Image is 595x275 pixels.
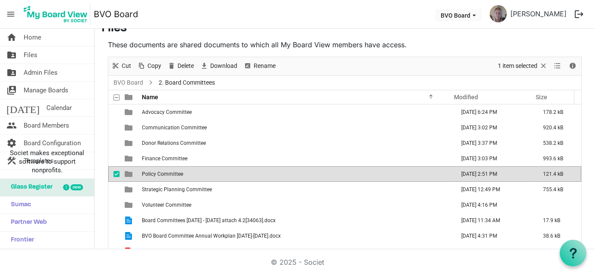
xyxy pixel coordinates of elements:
[108,120,120,135] td: checkbox
[534,104,581,120] td: 178.2 kB is template cell column header Size
[108,228,120,244] td: checkbox
[570,5,588,23] button: logout
[452,213,534,228] td: October 31, 2024 11:34 AM column header Modified
[108,166,120,182] td: checkbox
[142,248,325,254] span: BVO Board of Directors Executive Roles and Committee Membership [DATE].pdf
[94,6,138,23] a: BVO Board
[164,57,197,75] div: Delete
[24,134,81,152] span: Board Configuration
[24,82,68,99] span: Manage Boards
[120,197,139,213] td: is template cell column header type
[6,232,34,249] span: Frontier
[120,166,139,182] td: is template cell column header type
[242,61,277,71] button: Rename
[534,166,581,182] td: 121.4 kB is template cell column header Size
[142,202,191,208] span: Volunteer Committee
[134,57,164,75] div: Copy
[112,77,145,88] a: BVO Board
[120,104,139,120] td: is template cell column header type
[139,213,452,228] td: Board Committees 2022 - 2024 attach 4.2[34063].docx is template cell column header Name
[108,244,120,259] td: checkbox
[139,120,452,135] td: Communication Committee is template cell column header Name
[271,258,324,266] a: © 2025 - Societ
[108,151,120,166] td: checkbox
[21,3,90,25] img: My Board View Logo
[108,182,120,197] td: checkbox
[142,125,207,131] span: Communication Committee
[452,182,534,197] td: November 19, 2024 12:49 PM column header Modified
[108,57,134,75] div: Cut
[497,61,538,71] span: 1 item selected
[6,179,52,196] span: Glass Register
[4,149,90,174] span: Societ makes exceptional software to support nonprofits.
[452,228,534,244] td: June 03, 2025 4:31 PM column header Modified
[495,57,551,75] div: Clear selection
[534,228,581,244] td: 38.6 kB is template cell column header Size
[6,99,40,116] span: [DATE]
[135,61,163,71] button: Copy
[139,151,452,166] td: Finance Committee is template cell column header Name
[209,61,238,71] span: Download
[198,61,239,71] button: Download
[139,197,452,213] td: Volunteer Committee is template cell column header Name
[6,196,31,214] span: Sumac
[120,135,139,151] td: is template cell column header type
[21,3,94,25] a: My Board View Logo
[253,61,276,71] span: Rename
[142,186,212,192] span: Strategic Planning Committee
[536,94,547,101] span: Size
[534,120,581,135] td: 920.4 kB is template cell column header Size
[120,120,139,135] td: is template cell column header type
[142,140,206,146] span: Donor Relations Committee
[507,5,570,22] a: [PERSON_NAME]
[24,46,37,64] span: Files
[452,166,534,182] td: May 24, 2025 2:51 PM column header Modified
[120,213,139,228] td: is template cell column header type
[452,151,534,166] td: April 10, 2025 3:03 PM column header Modified
[6,82,17,99] span: switch_account
[6,46,17,64] span: folder_shared
[108,104,120,120] td: checkbox
[139,166,452,182] td: Policy Committee is template cell column header Name
[139,228,452,244] td: BVO Board Committee Annual Workplan 2025-2026.docx is template cell column header Name
[24,29,41,46] span: Home
[120,182,139,197] td: is template cell column header type
[454,94,478,101] span: Modified
[177,61,195,71] span: Delete
[142,94,158,101] span: Name
[534,151,581,166] td: 993.6 kB is template cell column header Size
[551,57,565,75] div: View
[452,244,534,259] td: June 03, 2025 4:32 PM column header Modified
[108,197,120,213] td: checkbox
[147,61,162,71] span: Copy
[108,213,120,228] td: checkbox
[142,233,281,239] span: BVO Board Committee Annual Workplan [DATE]-[DATE].docx
[120,244,139,259] td: is template cell column header type
[534,182,581,197] td: 755.4 kB is template cell column header Size
[497,61,549,71] button: Selection
[142,171,183,177] span: Policy Committee
[120,151,139,166] td: is template cell column header type
[108,135,120,151] td: checkbox
[108,40,582,50] p: These documents are shared documents to which all My Board View members have access.
[166,61,195,71] button: Delete
[435,9,482,21] button: BVO Board dropdownbutton
[452,104,534,120] td: June 19, 2025 6:24 PM column header Modified
[6,117,17,134] span: people
[6,214,47,231] span: Partner Web
[46,99,72,116] span: Calendar
[142,109,192,115] span: Advocacy Committee
[6,134,17,152] span: settings
[101,21,588,36] h3: Files
[110,61,132,71] button: Cut
[452,120,534,135] td: April 10, 2025 3:02 PM column header Modified
[120,228,139,244] td: is template cell column header type
[565,57,580,75] div: Details
[24,64,58,81] span: Admin Files
[142,217,276,223] span: Board Committees [DATE] - [DATE] attach 4.2[34063].docx
[121,61,132,71] span: Cut
[534,197,581,213] td: is template cell column header Size
[452,135,534,151] td: September 08, 2025 3:37 PM column header Modified
[490,5,507,22] img: UTfCzewT5rXU4fD18_RCmd8NiOoEVvluYSMOXPyd4SwdCOh8sCAkHe7StodDouQN8cB_eyn1cfkqWhFEANIUxA_thumb.png
[6,29,17,46] span: home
